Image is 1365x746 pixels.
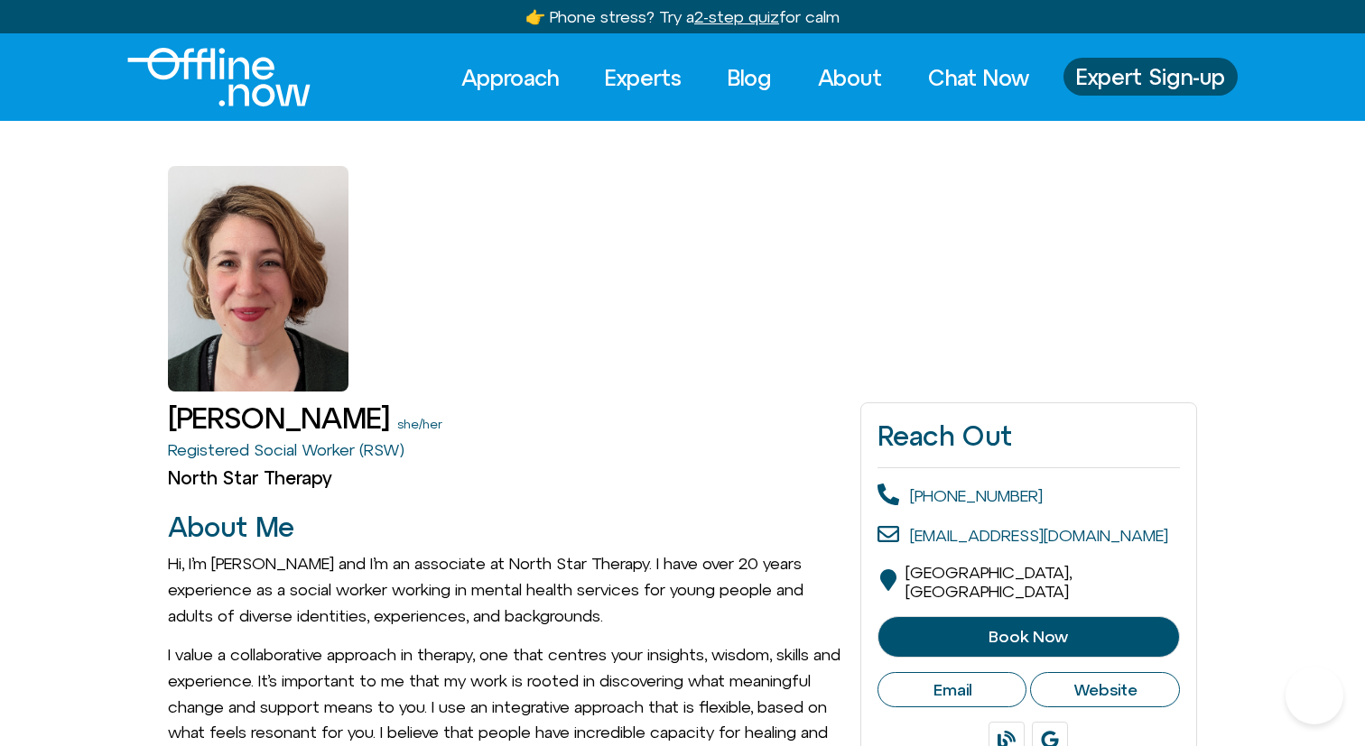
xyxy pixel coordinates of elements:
h1: [PERSON_NAME] [168,402,390,434]
span: Book Now [989,628,1068,646]
a: Book Now [877,616,1180,658]
a: Expert Sign-up [1063,58,1238,96]
div: Logo [127,48,280,106]
iframe: Botpress [1286,667,1343,724]
a: Approach [445,58,575,97]
a: 👉 Phone stress? Try a2-step quizfor calm [525,7,840,26]
span: Expert Sign-up [1076,65,1225,88]
nav: Menu [445,58,1045,97]
a: Website [1030,672,1180,708]
img: Offline.Now logo in white. Text of the words offline.now with a line going through the "O" [127,48,311,106]
a: Experts [589,58,698,97]
a: Registered Social Worker (RSW) [168,440,404,459]
span: Email [933,680,971,700]
h2: About Me [168,512,842,542]
a: [PHONE_NUMBER] [910,486,1043,505]
a: Email [877,672,1027,708]
a: she/her [397,417,442,431]
a: [EMAIL_ADDRESS][DOMAIN_NAME] [910,526,1168,545]
a: About [802,58,898,97]
a: Chat Now [912,58,1045,97]
span: Website [1073,680,1137,700]
span: [GEOGRAPHIC_DATA], [GEOGRAPHIC_DATA] [905,563,1072,602]
u: 2-step quiz [694,7,779,26]
h2: North Star Therapy [168,467,842,489]
a: Blog [711,58,788,97]
h2: Reach Out [877,419,1180,452]
p: Hi, I’m [PERSON_NAME] and I’m an associate at North Star Therapy. I have over 20 years experience... [168,551,842,629]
